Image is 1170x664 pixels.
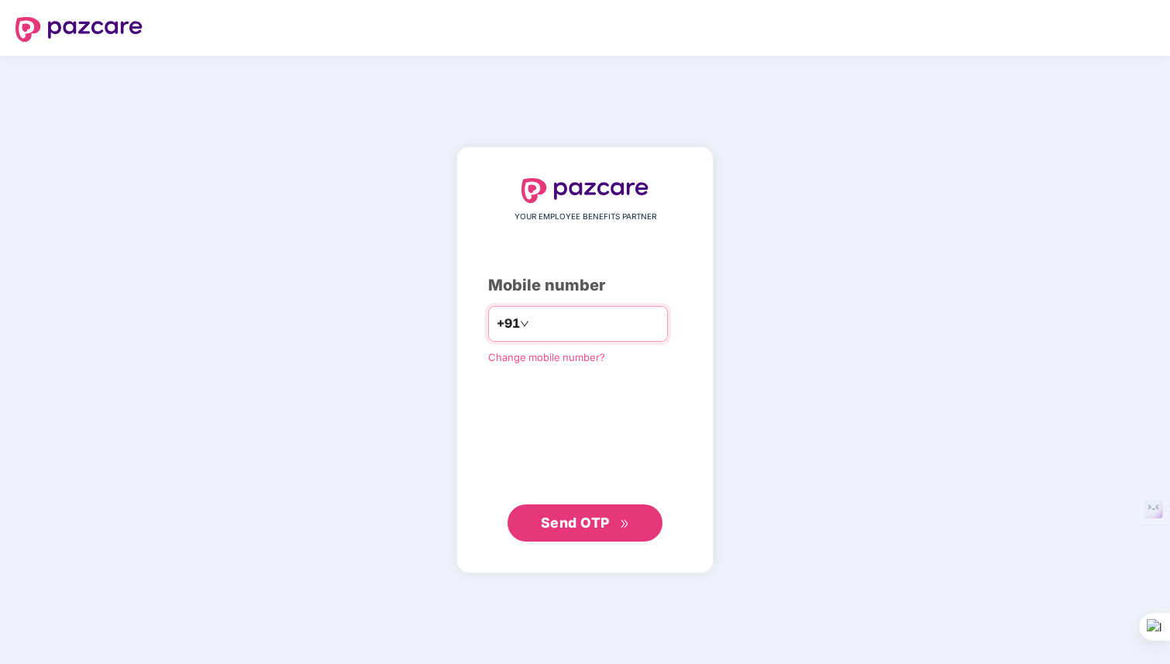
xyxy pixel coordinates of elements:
[497,314,520,333] span: +91
[15,17,143,42] img: logo
[514,211,656,223] span: YOUR EMPLOYEE BENEFITS PARTNER
[508,504,662,542] button: Send OTPdouble-right
[488,274,682,298] div: Mobile number
[620,519,630,529] span: double-right
[541,514,610,531] span: Send OTP
[521,178,649,203] img: logo
[520,319,529,329] span: down
[488,351,605,363] a: Change mobile number?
